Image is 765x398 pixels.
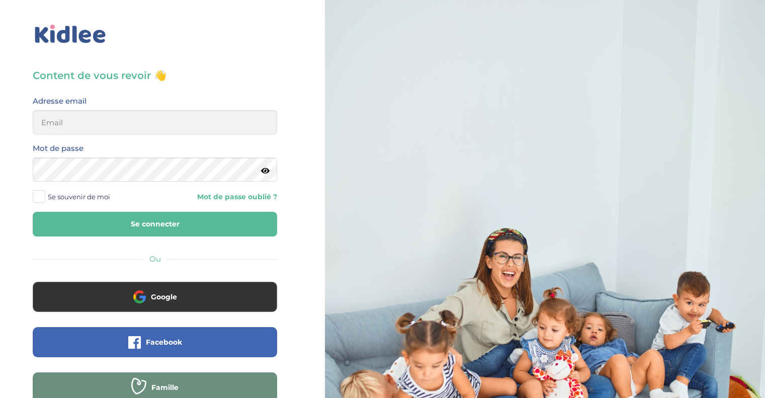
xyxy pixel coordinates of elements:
[33,23,108,46] img: logo_kidlee_bleu
[33,212,277,236] button: Se connecter
[146,337,182,347] span: Facebook
[33,110,277,134] input: Email
[33,68,277,83] h3: Content de vous revoir 👋
[151,382,179,392] span: Famille
[128,336,141,349] img: facebook.png
[33,142,83,155] label: Mot de passe
[133,290,146,303] img: google.png
[33,282,277,312] button: Google
[33,327,277,357] button: Facebook
[33,95,87,108] label: Adresse email
[48,190,110,203] span: Se souvenir de moi
[162,192,277,202] a: Mot de passe oublié ?
[151,292,177,302] span: Google
[149,254,161,264] span: Ou
[33,299,277,308] a: Google
[33,344,277,354] a: Facebook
